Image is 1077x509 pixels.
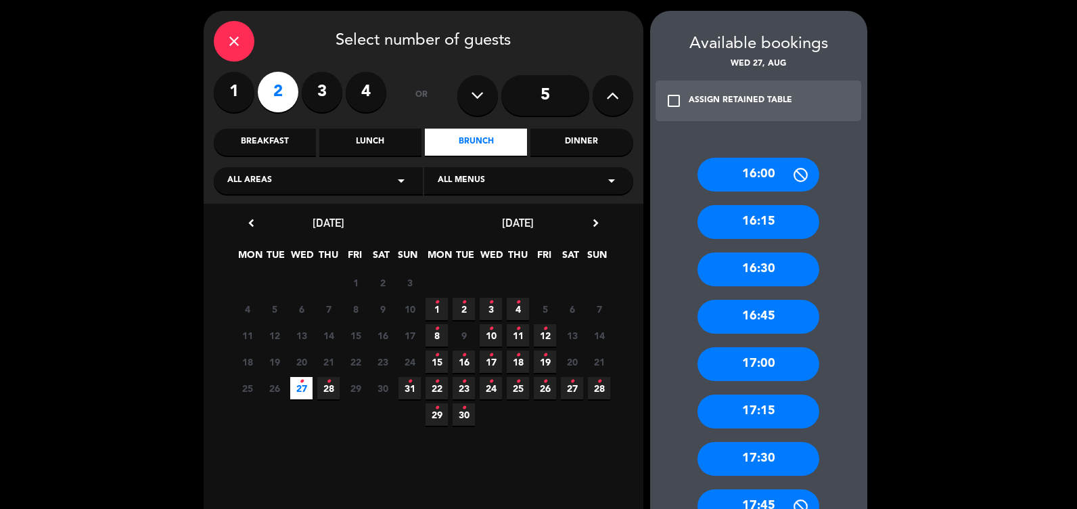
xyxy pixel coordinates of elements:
span: 11 [507,324,529,347]
span: 4 [236,298,258,320]
span: 27 [290,377,313,399]
i: • [434,292,439,313]
i: • [461,371,466,393]
span: TUE [265,247,287,269]
span: 28 [588,377,610,399]
span: 21 [317,351,340,373]
span: 22 [344,351,367,373]
span: 9 [453,324,475,347]
div: 16:30 [697,252,819,286]
i: • [488,318,493,340]
div: Available bookings [650,31,867,58]
span: 8 [344,298,367,320]
div: Select number of guests [214,21,633,62]
div: Brunch [425,129,527,156]
span: 23 [371,351,394,373]
span: All areas [227,174,272,187]
span: FRI [533,247,555,269]
i: • [543,318,547,340]
div: 16:15 [697,205,819,239]
i: • [515,371,520,393]
i: • [488,345,493,366]
span: SUN [586,247,608,269]
div: Lunch [319,129,421,156]
i: • [434,371,439,393]
span: 18 [236,351,258,373]
span: 31 [398,377,421,399]
span: TUE [454,247,476,269]
span: SAT [370,247,392,269]
span: SUN [396,247,419,269]
span: 24 [480,377,502,399]
i: • [299,371,304,393]
span: 11 [236,324,258,347]
span: 6 [561,298,583,320]
span: 26 [263,377,285,399]
span: 30 [371,377,394,399]
span: 5 [263,298,285,320]
span: 16 [371,324,394,347]
span: THU [317,247,340,269]
span: 4 [507,298,529,320]
i: • [434,345,439,366]
span: 19 [263,351,285,373]
span: SAT [559,247,582,269]
i: • [461,292,466,313]
span: 14 [588,324,610,347]
span: 24 [398,351,421,373]
span: MON [238,247,260,269]
span: 29 [344,377,367,399]
span: 19 [534,351,556,373]
span: 30 [453,403,475,426]
span: 29 [426,403,448,426]
div: ASSIGN RETAINED TABLE [689,94,792,108]
i: arrow_drop_down [393,173,409,189]
span: 9 [371,298,394,320]
span: 18 [507,351,529,373]
span: 17 [480,351,502,373]
i: • [326,371,331,393]
label: 1 [214,72,254,112]
i: • [488,292,493,313]
div: Dinner [530,129,633,156]
span: 14 [317,324,340,347]
span: 25 [236,377,258,399]
span: 27 [561,377,583,399]
span: 8 [426,324,448,347]
span: WED [291,247,313,269]
div: 17:15 [697,395,819,428]
span: MON [428,247,450,269]
label: 2 [258,72,298,112]
span: 26 [534,377,556,399]
span: 16 [453,351,475,373]
span: 10 [480,324,502,347]
span: All menus [438,174,485,187]
span: 13 [290,324,313,347]
i: • [543,371,547,393]
span: WED [480,247,503,269]
span: 7 [588,298,610,320]
span: 13 [561,324,583,347]
span: 15 [344,324,367,347]
span: 2 [371,271,394,294]
label: 4 [346,72,386,112]
i: • [434,397,439,419]
span: 12 [534,324,556,347]
div: 16:00 [697,158,819,192]
i: • [434,318,439,340]
span: 20 [290,351,313,373]
div: or [400,72,444,119]
i: • [488,371,493,393]
i: • [515,292,520,313]
span: 23 [453,377,475,399]
div: Breakfast [214,129,316,156]
i: • [597,371,601,393]
span: 2 [453,298,475,320]
span: 1 [426,298,448,320]
span: 20 [561,351,583,373]
i: chevron_right [589,216,603,230]
span: 17 [398,324,421,347]
span: [DATE] [313,216,344,229]
span: 21 [588,351,610,373]
i: • [461,345,466,366]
